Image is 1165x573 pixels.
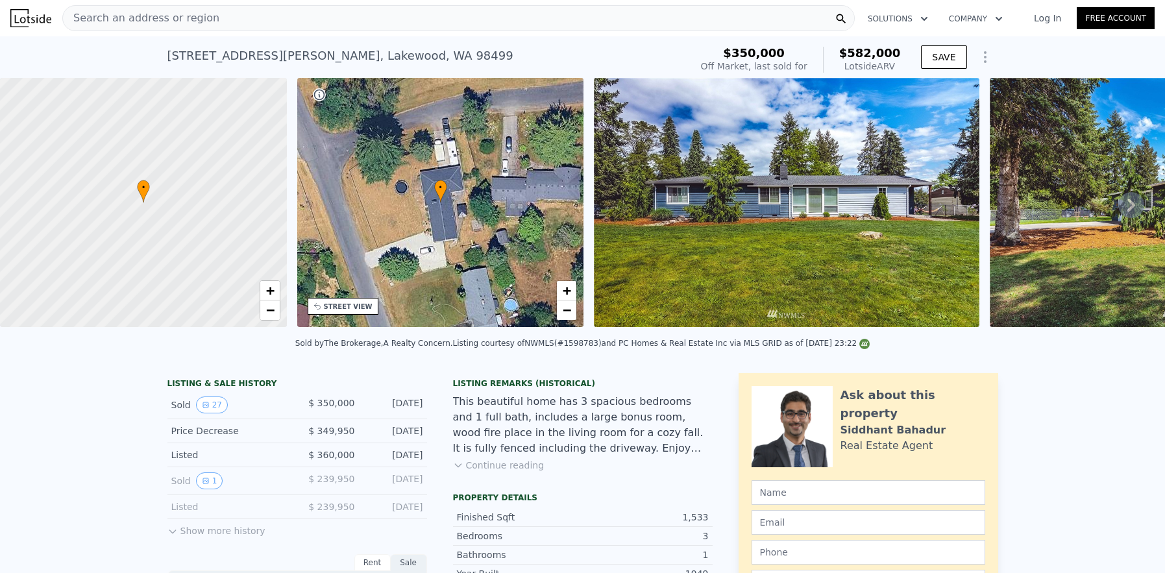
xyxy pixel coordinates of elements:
div: This beautiful home has 3 spacious bedrooms and 1 full bath, includes a large bonus room, wood fi... [453,394,713,456]
a: Zoom in [260,281,280,300]
button: View historical data [196,396,228,413]
img: Lotside [10,9,51,27]
span: + [265,282,274,299]
span: $ 239,950 [308,502,354,512]
div: Finished Sqft [457,511,583,524]
div: Rent [354,554,391,571]
span: $ 349,950 [308,426,354,436]
span: $582,000 [839,46,901,60]
span: $ 350,000 [308,398,354,408]
span: $350,000 [723,46,785,60]
span: • [137,182,150,193]
img: NWMLS Logo [859,339,870,349]
div: Lotside ARV [839,60,901,73]
div: • [434,180,447,202]
button: Company [938,7,1013,30]
div: Bedrooms [457,530,583,543]
div: [STREET_ADDRESS][PERSON_NAME] , Lakewood , WA 98499 [167,47,513,65]
div: Listing Remarks (Historical) [453,378,713,389]
div: 1 [583,548,709,561]
div: Bathrooms [457,548,583,561]
button: Show Options [972,44,998,70]
a: Free Account [1077,7,1155,29]
div: [DATE] [365,396,423,413]
div: LISTING & SALE HISTORY [167,378,427,391]
button: View historical data [196,472,223,489]
input: Email [752,510,985,535]
div: Real Estate Agent [840,438,933,454]
span: + [563,282,571,299]
div: Sold [171,396,287,413]
div: Listed [171,500,287,513]
a: Zoom out [260,300,280,320]
div: [DATE] [365,472,423,489]
a: Log In [1018,12,1077,25]
div: Price Decrease [171,424,287,437]
button: SAVE [921,45,966,69]
div: Off Market, last sold for [701,60,807,73]
div: • [137,180,150,202]
button: Show more history [167,519,265,537]
div: 1,533 [583,511,709,524]
img: Sale: 125499801 Parcel: 100712202 [594,78,979,327]
div: STREET VIEW [324,302,373,311]
div: Listed [171,448,287,461]
input: Phone [752,540,985,565]
div: 3 [583,530,709,543]
span: $ 239,950 [308,474,354,484]
span: $ 360,000 [308,450,354,460]
div: [DATE] [365,448,423,461]
span: Search an address or region [63,10,219,26]
a: Zoom in [557,281,576,300]
span: − [563,302,571,318]
div: Sold by The Brokerage,A Realty Concern . [295,339,453,348]
button: Continue reading [453,459,545,472]
div: Property details [453,493,713,503]
div: [DATE] [365,500,423,513]
input: Name [752,480,985,505]
span: • [434,182,447,193]
div: Sale [391,554,427,571]
div: Sold [171,472,287,489]
button: Solutions [857,7,938,30]
div: Ask about this property [840,386,985,422]
div: Siddhant Bahadur [840,422,946,438]
div: [DATE] [365,424,423,437]
div: Listing courtesy of NWMLS (#1598783) and PC Homes & Real Estate Inc via MLS GRID as of [DATE] 23:22 [453,339,870,348]
span: − [265,302,274,318]
a: Zoom out [557,300,576,320]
